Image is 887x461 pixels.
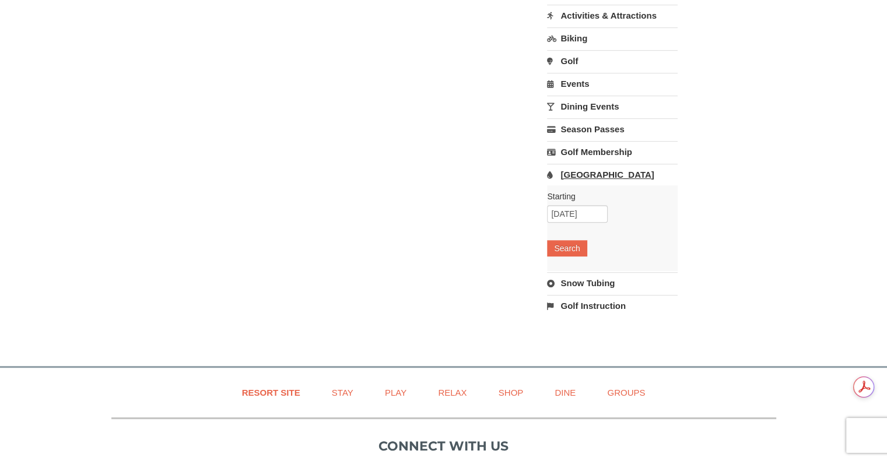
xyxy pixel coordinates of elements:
p: Connect with us [111,437,776,456]
a: Golf [547,50,677,72]
label: Starting [547,191,668,202]
a: Dine [540,379,590,406]
a: Events [547,73,677,94]
a: Shop [484,379,538,406]
a: [GEOGRAPHIC_DATA] [547,164,677,185]
a: Relax [423,379,481,406]
a: Groups [592,379,660,406]
a: Dining Events [547,96,677,117]
a: Activities & Attractions [547,5,677,26]
a: Stay [317,379,368,406]
button: Search [547,240,587,256]
a: Snow Tubing [547,272,677,294]
a: Golf Membership [547,141,677,163]
a: Season Passes [547,118,677,140]
a: Play [370,379,421,406]
a: Resort Site [227,379,315,406]
a: Biking [547,27,677,49]
a: Golf Instruction [547,295,677,316]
